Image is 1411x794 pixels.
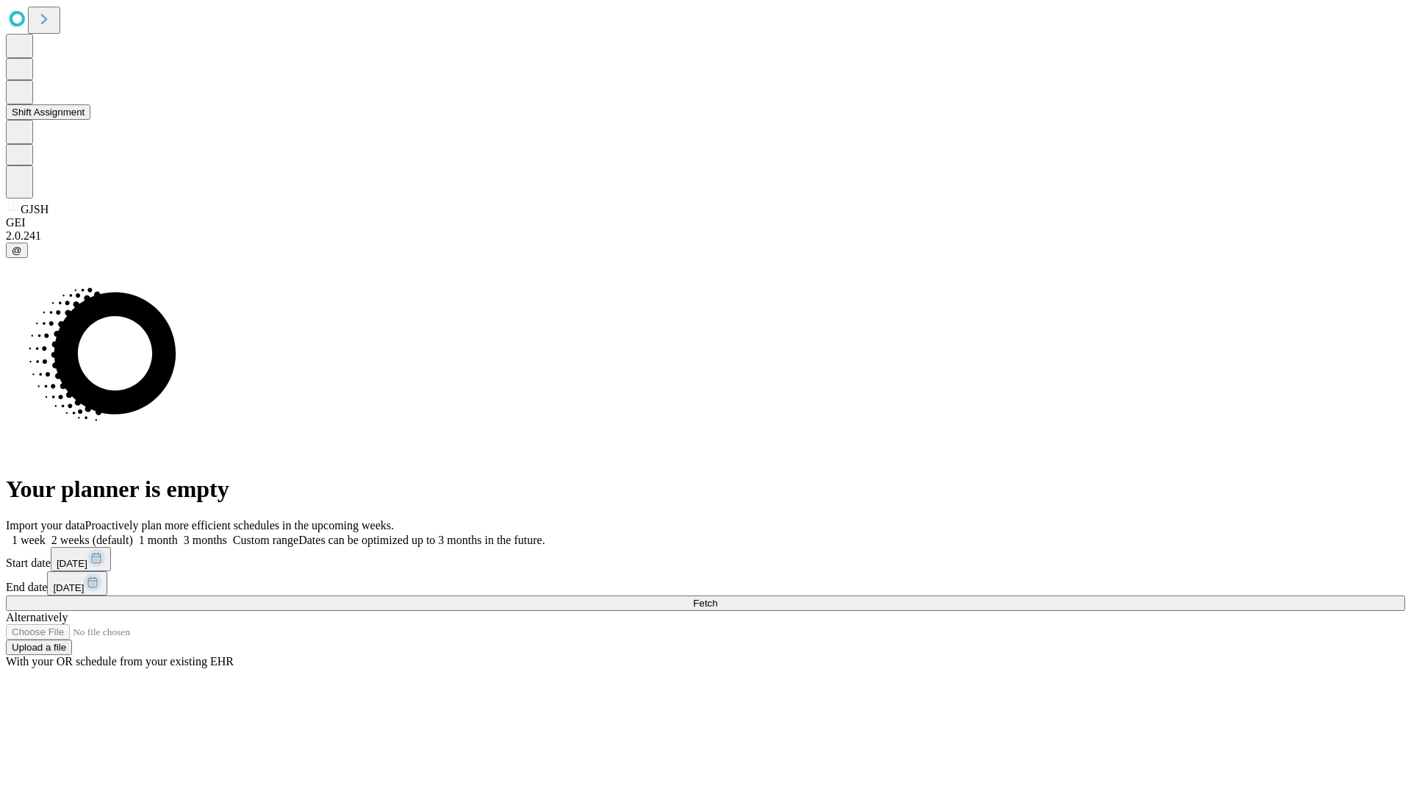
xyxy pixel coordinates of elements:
[47,571,107,595] button: [DATE]
[6,547,1405,571] div: Start date
[233,534,298,546] span: Custom range
[6,243,28,258] button: @
[693,598,717,609] span: Fetch
[57,558,87,569] span: [DATE]
[6,611,68,623] span: Alternatively
[184,534,227,546] span: 3 months
[6,595,1405,611] button: Fetch
[6,640,72,655] button: Upload a file
[51,534,133,546] span: 2 weeks (default)
[53,582,84,593] span: [DATE]
[21,203,49,215] span: GJSH
[6,571,1405,595] div: End date
[6,519,85,532] span: Import your data
[51,547,111,571] button: [DATE]
[139,534,178,546] span: 1 month
[6,216,1405,229] div: GEI
[12,245,22,256] span: @
[6,655,234,668] span: With your OR schedule from your existing EHR
[6,104,90,120] button: Shift Assignment
[298,534,545,546] span: Dates can be optimized up to 3 months in the future.
[6,229,1405,243] div: 2.0.241
[6,476,1405,503] h1: Your planner is empty
[85,519,394,532] span: Proactively plan more efficient schedules in the upcoming weeks.
[12,534,46,546] span: 1 week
